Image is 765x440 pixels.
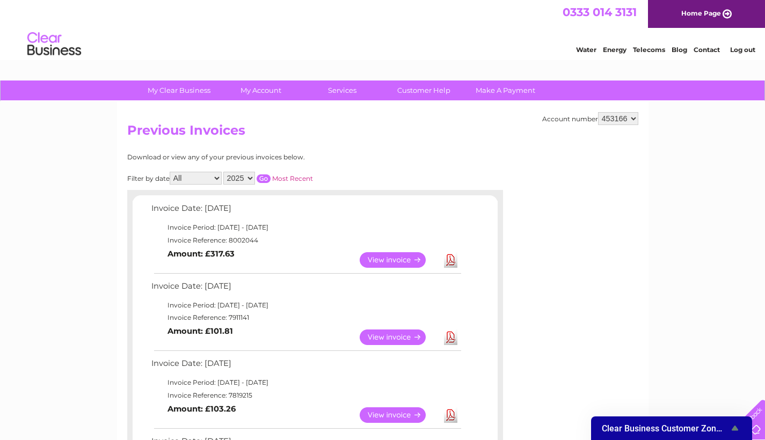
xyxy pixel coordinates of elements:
a: Customer Help [380,80,468,100]
a: Energy [603,46,626,54]
div: Account number [542,112,638,125]
td: Invoice Reference: 7911141 [149,311,463,324]
td: Invoice Period: [DATE] - [DATE] [149,376,463,389]
a: Services [298,80,387,100]
a: View [360,407,439,423]
a: Telecoms [633,46,665,54]
td: Invoice Date: [DATE] [149,279,463,299]
h2: Previous Invoices [127,123,638,143]
img: logo.png [27,28,82,61]
a: Contact [694,46,720,54]
td: Invoice Period: [DATE] - [DATE] [149,221,463,234]
div: Download or view any of your previous invoices below. [127,153,409,161]
b: Amount: £317.63 [167,249,235,259]
div: Filter by date [127,172,409,185]
a: Log out [730,46,755,54]
a: Water [576,46,596,54]
b: Amount: £101.81 [167,326,233,336]
a: Download [444,407,457,423]
td: Invoice Reference: 8002044 [149,234,463,247]
td: Invoice Date: [DATE] [149,201,463,221]
td: Invoice Date: [DATE] [149,356,463,376]
a: View [360,329,439,345]
td: Invoice Period: [DATE] - [DATE] [149,299,463,312]
span: Clear Business Customer Zone Survey [602,423,728,434]
a: View [360,252,439,268]
a: My Clear Business [135,80,223,100]
a: 0333 014 3131 [563,5,637,19]
a: Most Recent [272,174,313,182]
b: Amount: £103.26 [167,404,236,414]
div: Clear Business is a trading name of Verastar Limited (registered in [GEOGRAPHIC_DATA] No. 3667643... [129,6,637,52]
a: Download [444,329,457,345]
a: My Account [216,80,305,100]
a: Make A Payment [461,80,550,100]
td: Invoice Reference: 7819215 [149,389,463,402]
a: Download [444,252,457,268]
button: Show survey - Clear Business Customer Zone Survey [602,422,741,435]
a: Blog [672,46,687,54]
